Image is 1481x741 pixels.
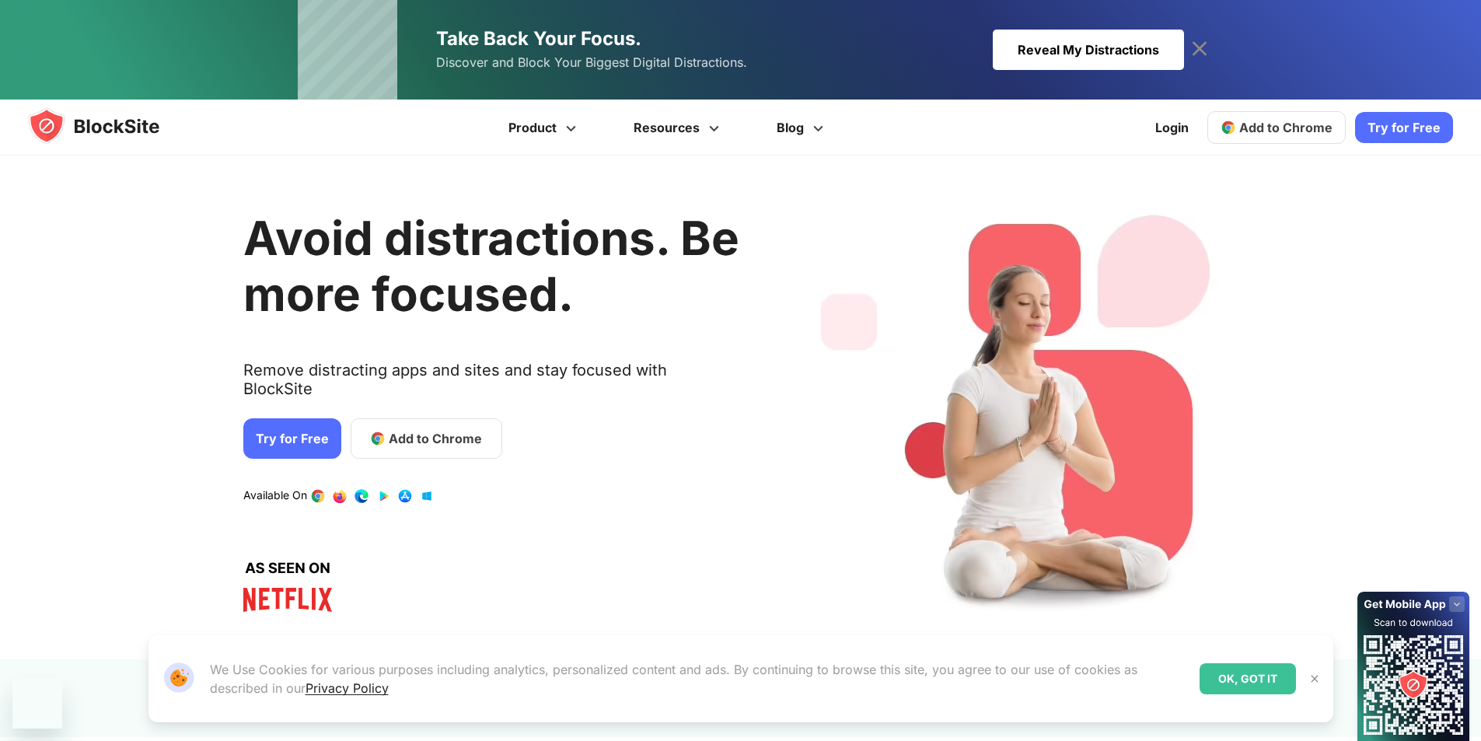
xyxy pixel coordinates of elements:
button: Close [1305,669,1325,689]
a: Resources [607,100,750,156]
div: OK, GOT IT [1200,663,1296,694]
span: Discover and Block Your Biggest Digital Distractions. [436,51,747,74]
span: Add to Chrome [1239,120,1333,135]
a: Try for Free [243,418,341,459]
h1: Avoid distractions. Be more focused. [243,210,739,322]
a: Blog [750,100,854,156]
text: Available On [243,488,307,504]
iframe: Button to launch messaging window [12,679,62,729]
a: Login [1146,109,1198,146]
div: Reveal My Distractions [993,30,1184,70]
a: Add to Chrome [351,418,502,459]
a: Add to Chrome [1207,111,1346,144]
img: Close [1308,673,1321,685]
img: blocksite-icon.5d769676.svg [28,107,190,145]
text: Remove distracting apps and sites and stay focused with BlockSite [243,361,739,411]
a: Try for Free [1355,112,1453,143]
a: Product [482,100,607,156]
img: chrome-icon.svg [1221,120,1236,135]
a: Privacy Policy [306,680,389,696]
p: We Use Cookies for various purposes including analytics, personalized content and ads. By continu... [210,660,1187,697]
span: Add to Chrome [389,429,482,448]
span: Take Back Your Focus. [436,27,641,50]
